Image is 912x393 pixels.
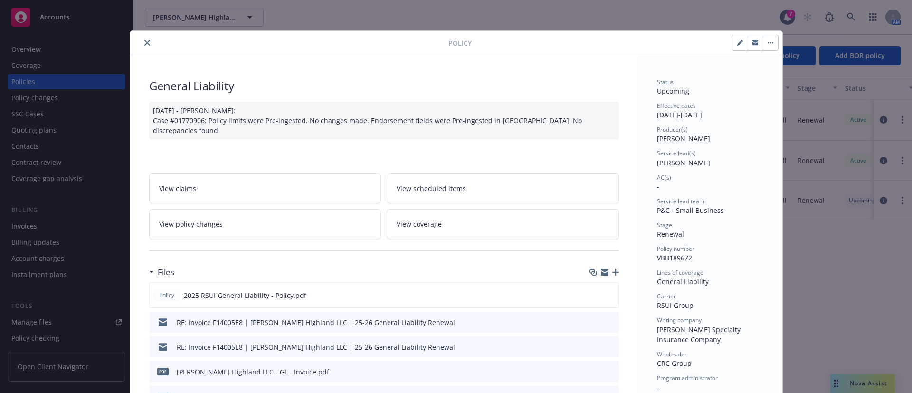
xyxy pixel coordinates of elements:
a: View policy changes [149,209,381,239]
span: Stage [657,221,672,229]
span: Wholesaler [657,350,687,358]
span: - [657,182,659,191]
span: View policy changes [159,219,223,229]
span: View coverage [397,219,442,229]
span: View claims [159,183,196,193]
span: Program administrator [657,374,718,382]
span: [PERSON_NAME] Specialty Insurance Company [657,325,742,344]
h3: Files [158,266,174,278]
div: [PERSON_NAME] Highland LLC - GL - Invoice.pdf [177,367,329,377]
button: download file [591,342,599,352]
span: [PERSON_NAME] [657,158,710,167]
span: Policy [448,38,472,48]
span: Service lead(s) [657,149,696,157]
div: RE: Invoice F14005E8 | [PERSON_NAME] Highland LLC | 25-26 General Liability Renewal [177,342,455,352]
span: VBB189672 [657,253,692,262]
div: General Liability [149,78,619,94]
span: Service lead team [657,197,704,205]
span: Lines of coverage [657,268,703,277]
button: download file [591,290,598,300]
div: Files [149,266,174,278]
button: preview file [607,317,615,327]
span: [PERSON_NAME] [657,134,710,143]
div: General Liability [657,277,763,287]
span: Upcoming [657,86,689,96]
a: View scheduled items [387,173,619,203]
span: RSUI Group [657,301,693,310]
div: [DATE] - [PERSON_NAME]: Case #01770906: Policy limits were Pre-ingested. No changes made. Endorse... [149,102,619,139]
span: 2025 RSUI General Liability - Policy.pdf [184,290,306,300]
button: close [142,37,153,48]
span: AC(s) [657,173,671,182]
button: preview file [607,342,615,352]
span: Carrier [657,292,676,300]
button: download file [591,317,599,327]
a: View claims [149,173,381,203]
button: preview file [607,367,615,377]
span: - [657,383,659,392]
span: CRC Group [657,359,692,368]
button: preview file [606,290,615,300]
span: Effective dates [657,102,696,110]
a: View coverage [387,209,619,239]
span: Renewal [657,230,684,239]
span: Status [657,78,674,86]
span: Policy number [657,245,694,253]
div: RE: Invoice F14005E8 | [PERSON_NAME] Highland LLC | 25-26 General Liability Renewal [177,317,455,327]
button: download file [591,367,599,377]
span: pdf [157,368,169,375]
span: Writing company [657,316,702,324]
span: Producer(s) [657,125,688,134]
span: Policy [157,291,176,299]
div: [DATE] - [DATE] [657,102,763,120]
span: P&C - Small Business [657,206,724,215]
span: View scheduled items [397,183,466,193]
